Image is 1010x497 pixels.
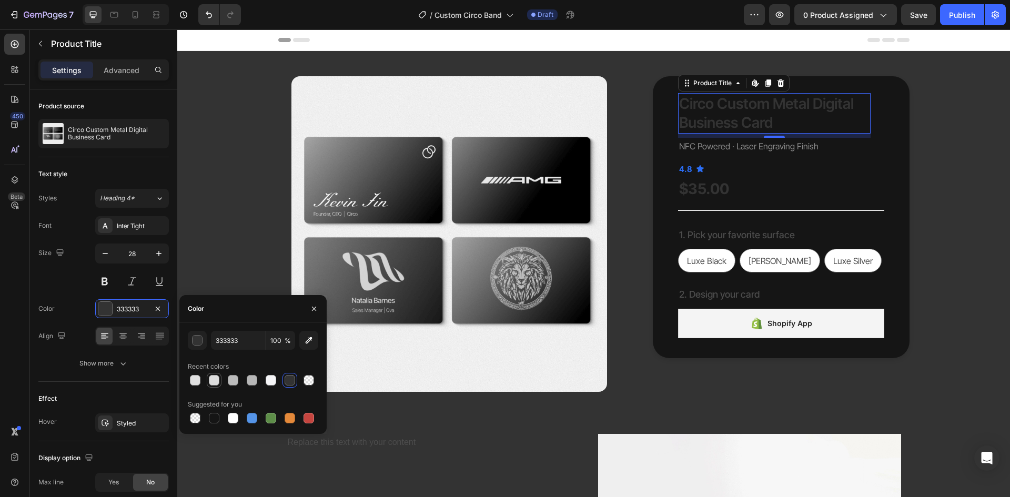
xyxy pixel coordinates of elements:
[571,226,634,237] span: [PERSON_NAME]
[198,4,241,25] div: Undo/Redo
[38,169,67,179] div: Text style
[910,11,927,19] span: Save
[430,9,432,21] span: /
[538,10,553,19] span: Draft
[108,478,119,487] span: Yes
[79,358,128,369] div: Show more
[38,451,95,465] div: Display option
[803,9,873,21] span: 0 product assigned
[38,246,66,260] div: Size
[514,49,557,58] div: Product Title
[188,362,229,371] div: Recent colors
[794,4,897,25] button: 0 product assigned
[188,304,204,313] div: Color
[940,4,984,25] button: Publish
[285,336,291,346] span: %
[69,8,74,21] p: 7
[501,149,707,170] div: $35.00
[95,189,169,208] button: Heading 4*
[502,257,706,273] p: 2. Design your card
[974,445,999,471] div: Open Intercom Messenger
[43,123,64,144] img: product feature img
[117,419,166,428] div: Styled
[104,65,139,76] p: Advanced
[38,417,57,427] div: Hover
[590,288,635,300] div: Shopify App
[10,112,25,120] div: 450
[38,329,68,343] div: Align
[38,478,64,487] div: Max line
[4,4,78,25] button: 7
[502,197,706,214] p: 1. Pick your favorite surface
[949,9,975,21] div: Publish
[146,478,155,487] span: No
[117,305,147,314] div: 333333
[100,194,135,203] span: Heading 4*
[68,126,165,141] p: Circo Custom Metal Digital Business Card
[52,65,82,76] p: Settings
[38,304,55,313] div: Color
[435,9,502,21] span: Custom Circo Band
[177,29,1010,497] iframe: To enrich screen reader interactions, please activate Accessibility in Grammarly extension settings
[117,221,166,231] div: Inter Tight
[38,221,52,230] div: Font
[38,194,57,203] div: Styles
[502,109,687,125] p: NFC Powered · Laser Engraving Finish
[211,331,266,350] input: Eg: FFFFFF
[901,4,936,25] button: Save
[51,37,165,50] p: Product Title
[38,102,84,111] div: Product source
[8,192,25,201] div: Beta
[38,354,169,373] button: Show more
[510,226,549,237] span: Luxe Black
[656,226,695,237] span: Luxe Silver
[501,64,693,104] h1: Circo Custom Metal Digital Business Card
[109,404,412,422] div: Replace this text with your content
[188,400,242,409] div: Suggested for you
[38,394,57,403] div: Effect
[502,135,514,145] strong: 4.8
